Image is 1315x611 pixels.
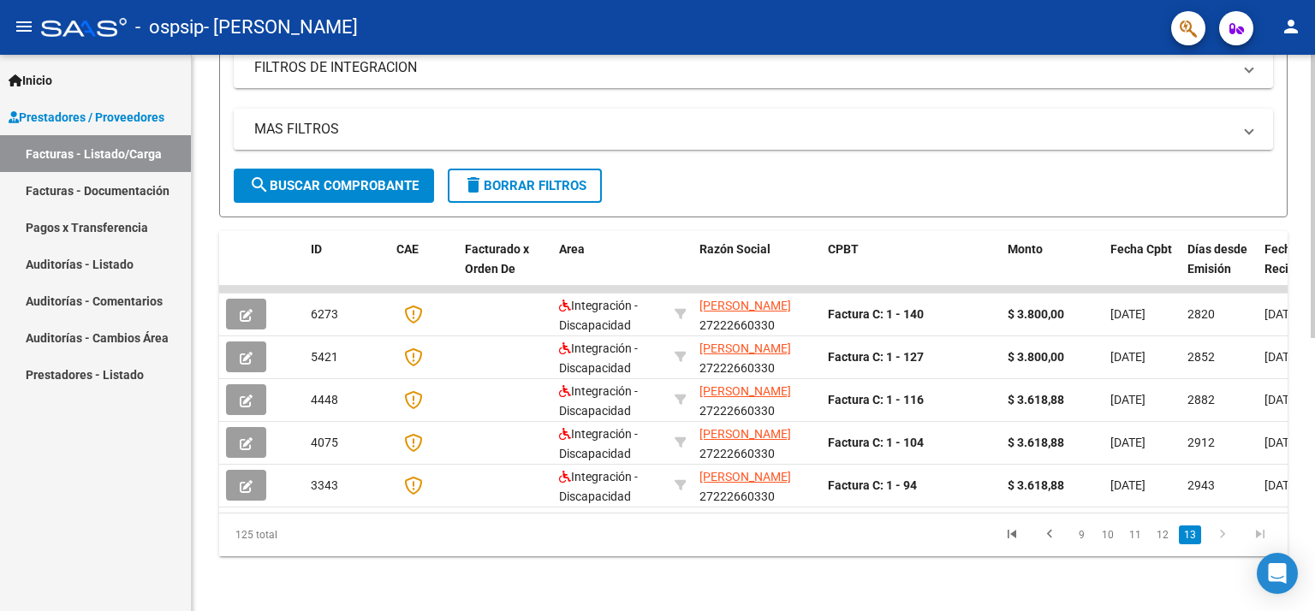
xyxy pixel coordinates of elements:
div: 27222660330 [699,296,814,332]
span: [PERSON_NAME] [699,427,791,441]
span: [PERSON_NAME] [699,299,791,312]
span: 2882 [1187,393,1215,406]
span: 6273 [311,307,338,321]
span: CPBT [828,242,859,256]
button: Buscar Comprobante [234,169,434,203]
strong: Factura C: 1 - 140 [828,307,924,321]
span: - ospsip [135,9,204,46]
mat-icon: search [249,175,270,195]
datatable-header-cell: Facturado x Orden De [458,231,552,306]
span: [DATE] [1264,350,1300,364]
span: [DATE] [1264,393,1300,406]
li: page 9 [1068,520,1094,549]
a: go to previous page [1033,525,1066,544]
datatable-header-cell: Area [552,231,668,306]
span: Razón Social [699,242,771,256]
datatable-header-cell: CPBT [821,231,1001,306]
datatable-header-cell: CAE [390,231,458,306]
div: 27222660330 [699,467,814,503]
a: go to next page [1206,525,1239,544]
span: 2820 [1187,307,1215,321]
a: go to last page [1244,525,1276,544]
span: Fecha Cpbt [1110,242,1172,256]
datatable-header-cell: Razón Social [693,231,821,306]
span: [DATE] [1110,393,1145,406]
a: 11 [1124,525,1146,544]
span: [DATE] [1264,478,1300,492]
div: Open Intercom Messenger [1257,553,1298,594]
span: 2852 [1187,350,1215,364]
span: Facturado x Orden De [465,242,529,276]
span: [DATE] [1110,350,1145,364]
span: Días desde Emisión [1187,242,1247,276]
span: Integración - Discapacidad [559,427,638,460]
span: [DATE] [1110,307,1145,321]
span: Monto [1008,242,1043,256]
datatable-header-cell: Fecha Cpbt [1104,231,1181,306]
mat-icon: delete [463,175,484,195]
strong: $ 3.618,88 [1008,478,1064,492]
div: 27222660330 [699,382,814,418]
datatable-header-cell: Días desde Emisión [1181,231,1258,306]
span: [DATE] [1110,436,1145,449]
a: go to first page [996,525,1028,544]
span: [PERSON_NAME] [699,384,791,398]
a: 12 [1151,525,1174,544]
span: Fecha Recibido [1264,242,1312,276]
li: page 12 [1149,520,1176,549]
span: [DATE] [1264,307,1300,321]
strong: Factura C: 1 - 94 [828,478,917,492]
span: Integración - Discapacidad [559,341,638,375]
mat-icon: person [1281,16,1301,37]
datatable-header-cell: ID [304,231,390,306]
span: Integración - Discapacidad [559,470,638,503]
span: 2912 [1187,436,1215,449]
span: 5421 [311,350,338,364]
span: CAE [396,242,419,256]
li: page 10 [1094,520,1122,549]
strong: Factura C: 1 - 127 [828,350,924,364]
div: 125 total [219,513,430,556]
span: 4075 [311,436,338,449]
strong: $ 3.800,00 [1008,307,1064,321]
span: ID [311,242,322,256]
li: page 11 [1122,520,1149,549]
mat-icon: menu [14,16,34,37]
strong: $ 3.618,88 [1008,436,1064,449]
span: Integración - Discapacidad [559,299,638,332]
span: Borrar Filtros [463,178,586,193]
a: 13 [1179,525,1201,544]
span: Area [559,242,585,256]
span: Prestadores / Proveedores [9,108,164,127]
span: 4448 [311,393,338,406]
span: Integración - Discapacidad [559,384,638,418]
span: 3343 [311,478,338,492]
mat-panel-title: MAS FILTROS [254,120,1232,139]
span: Inicio [9,71,52,90]
span: [DATE] [1264,436,1300,449]
span: [PERSON_NAME] [699,341,791,355]
button: Borrar Filtros [448,169,602,203]
strong: Factura C: 1 - 116 [828,393,924,406]
div: 27222660330 [699,424,814,460]
strong: Factura C: 1 - 104 [828,436,924,449]
a: 10 [1097,525,1119,544]
span: - [PERSON_NAME] [204,9,358,46]
span: [DATE] [1110,478,1145,492]
li: page 13 [1176,520,1204,549]
a: 9 [1071,525,1092,544]
span: 2943 [1187,478,1215,492]
strong: $ 3.618,88 [1008,393,1064,406]
strong: $ 3.800,00 [1008,350,1064,364]
mat-expansion-panel-header: MAS FILTROS [234,109,1273,150]
span: Buscar Comprobante [249,178,419,193]
span: [PERSON_NAME] [699,470,791,483]
mat-panel-title: FILTROS DE INTEGRACION [254,58,1232,77]
div: 27222660330 [699,339,814,375]
mat-expansion-panel-header: FILTROS DE INTEGRACION [234,47,1273,88]
datatable-header-cell: Monto [1001,231,1104,306]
